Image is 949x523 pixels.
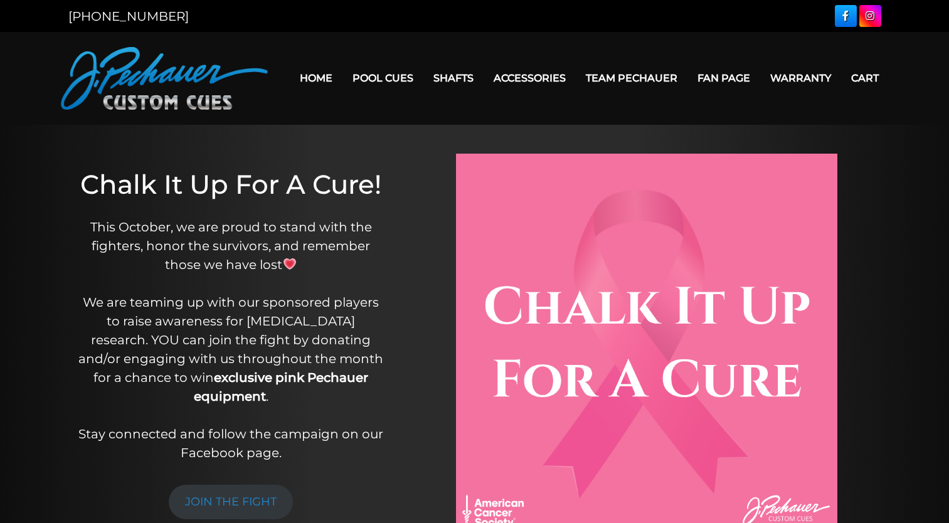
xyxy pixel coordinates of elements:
strong: exclusive pink Pechauer equipment [194,370,369,404]
h1: Chalk It Up For A Cure! [77,169,384,200]
a: Team Pechauer [576,62,687,94]
a: JOIN THE FIGHT [169,485,293,519]
a: Accessories [484,62,576,94]
a: [PHONE_NUMBER] [68,9,189,24]
img: 💗 [284,258,296,270]
a: Shafts [423,62,484,94]
a: Pool Cues [342,62,423,94]
a: Warranty [760,62,841,94]
img: Pechauer Custom Cues [61,47,268,110]
a: Cart [841,62,889,94]
a: Fan Page [687,62,760,94]
a: Home [290,62,342,94]
p: This October, we are proud to stand with the fighters, honor the survivors, and remember those we... [77,218,384,462]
